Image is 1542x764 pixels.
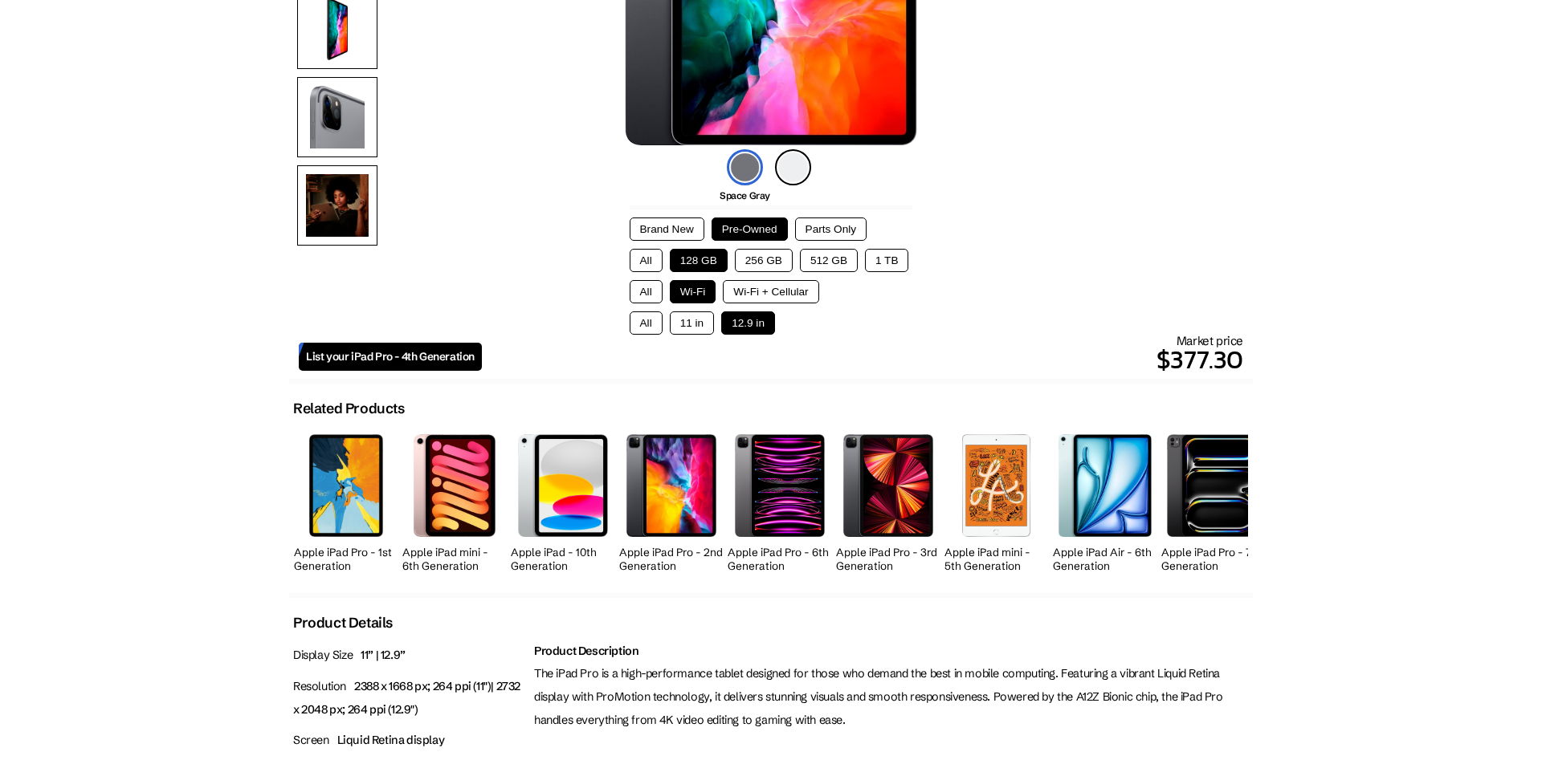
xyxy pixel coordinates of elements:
button: Wi-Fi + Cellular [723,280,818,303]
a: iPad mini (5th Generation) Apple iPad mini - 5th Generation [944,425,1049,577]
span: Liquid Retina display [337,733,445,747]
button: Parts Only [795,217,867,241]
h2: Apple iPad Pro - 3rd Generation [836,546,940,573]
a: List your iPad Pro - 4th Generation [299,343,482,371]
div: Market price [482,333,1243,379]
span: Space Gray [720,189,770,201]
img: iPad (10th Generation) [518,434,609,536]
img: iPad mini (5th Generation) [962,434,1030,536]
h2: Apple iPad mini - 5th Generation [944,546,1049,573]
a: iPad Pro (6th Generation) Apple iPad Pro - 6th Generation [728,425,832,577]
img: iPad mini (6th Generation) [414,434,496,536]
button: 11 in [670,311,714,335]
a: iPad Pro (2nd Generation) Apple iPad Pro - 2nd Generation [619,425,724,577]
h2: Related Products [293,400,405,417]
button: 512 GB [800,249,858,272]
img: iPad Pro (3rd Generation) [843,434,933,536]
button: All [630,280,663,303]
button: Brand New [630,217,704,241]
button: All [630,249,663,272]
button: All [630,311,663,335]
p: Screen [293,729,526,752]
a: iPad Pro (1st Generation) Apple iPad Pro - 1st Generation [294,425,398,577]
a: iPad Pro (7th Generation) Apple iPad Pro - 7th Generation [1161,425,1266,577]
img: iPad Pro (2nd Generation) [626,434,716,536]
img: Camera [297,77,377,157]
p: $377.30 [482,340,1243,379]
img: iPad Pro (7th Generation) [1167,434,1260,536]
img: space-gray-icon [727,149,763,185]
h2: Apple iPad - 10th Generation [511,546,615,573]
p: Display Size [293,644,526,667]
h2: Product Description [534,644,1249,658]
a: iPad mini (6th Generation) Apple iPad mini - 6th Generation [402,425,507,577]
h2: Apple iPad mini - 6th Generation [402,546,507,573]
button: 1 TB [865,249,908,272]
p: Resolution [293,675,526,721]
img: Using [297,165,377,246]
img: iPad Air (6th Generation) [1059,434,1152,536]
h2: Apple iPad Pro - 2nd Generation [619,546,724,573]
span: 11” | 12.9” [361,648,406,662]
h2: Apple iPad Pro - 1st Generation [294,546,398,573]
h2: Apple iPad Pro - 7th Generation [1161,546,1266,573]
img: iPad Pro (1st Generation) [309,434,383,536]
span: 2388 x 1668 px; 264 ppi (11")| 2732 x 2048 px; 264 ppi (12.9") [293,679,520,717]
span: List your iPad Pro - 4th Generation [306,350,475,364]
img: iPad Pro (6th Generation) [735,434,826,536]
h2: Product Details [293,614,393,632]
button: 256 GB [735,249,793,272]
p: The iPad Pro is a high-performance tablet designed for those who demand the best in mobile comput... [534,662,1249,731]
img: silver-icon [775,149,811,185]
h2: Apple iPad Pro - 6th Generation [728,546,832,573]
a: iPad (10th Generation) Apple iPad - 10th Generation [511,425,615,577]
button: Pre-Owned [712,217,788,241]
a: iPad Pro (3rd Generation) Apple iPad Pro - 3rd Generation [836,425,940,577]
h2: Apple iPad Air - 6th Generation [1053,546,1157,573]
a: iPad Air (6th Generation) Apple iPad Air - 6th Generation [1053,425,1157,577]
button: Wi-Fi [670,280,716,303]
button: 12.9 in [721,311,775,335]
button: 128 GB [670,249,728,272]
